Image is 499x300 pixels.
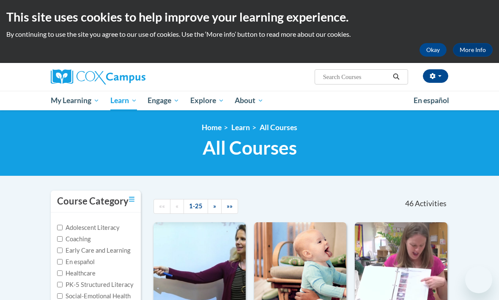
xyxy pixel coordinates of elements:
input: Search Courses [322,72,390,82]
span: Explore [190,95,224,106]
a: Begining [154,199,170,214]
a: My Learning [45,91,105,110]
span: All Courses [203,136,297,159]
label: PK-5 Structured Literacy [57,280,134,289]
input: Checkbox for Options [57,236,63,242]
div: Main menu [44,91,455,110]
span: «« [159,202,165,210]
a: Next [208,199,222,214]
span: 46 [405,199,414,208]
span: Learn [110,95,137,106]
input: Checkbox for Options [57,293,63,299]
img: Cox Campus [51,69,145,85]
input: Checkbox for Options [57,225,63,230]
input: Checkbox for Options [57,259,63,265]
a: 1-25 [184,199,208,214]
a: Previous [170,199,184,214]
input: Checkbox for Options [57,270,63,276]
span: En español [414,96,449,105]
span: » [213,202,216,210]
a: Learn [231,123,250,132]
a: Explore [185,91,230,110]
a: About [230,91,269,110]
label: Early Care and Learning [57,246,130,255]
button: Okay [419,43,447,57]
a: Home [202,123,222,132]
p: By continuing to use the site you agree to our use of cookies. Use the ‘More info’ button to read... [6,30,493,39]
a: Toggle collapse [129,195,134,204]
input: Checkbox for Options [57,282,63,287]
button: Search [390,72,403,82]
span: « [175,202,178,210]
a: All Courses [260,123,297,132]
a: More Info [453,43,493,57]
a: End [221,199,238,214]
h2: This site uses cookies to help improve your learning experience. [6,8,493,25]
label: En español [57,257,95,267]
iframe: Button to launch messaging window [465,266,492,293]
a: Learn [105,91,143,110]
span: About [235,95,263,106]
label: Healthcare [57,269,96,278]
a: En español [408,92,455,109]
h3: Course Category [57,195,129,208]
input: Checkbox for Options [57,248,63,253]
label: Coaching [57,235,90,244]
span: My Learning [51,95,99,106]
a: Cox Campus [51,69,175,85]
button: Account Settings [423,69,448,83]
span: »» [227,202,233,210]
a: Engage [142,91,185,110]
span: Engage [148,95,179,106]
span: Activities [415,199,447,208]
label: Adolescent Literacy [57,223,120,232]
